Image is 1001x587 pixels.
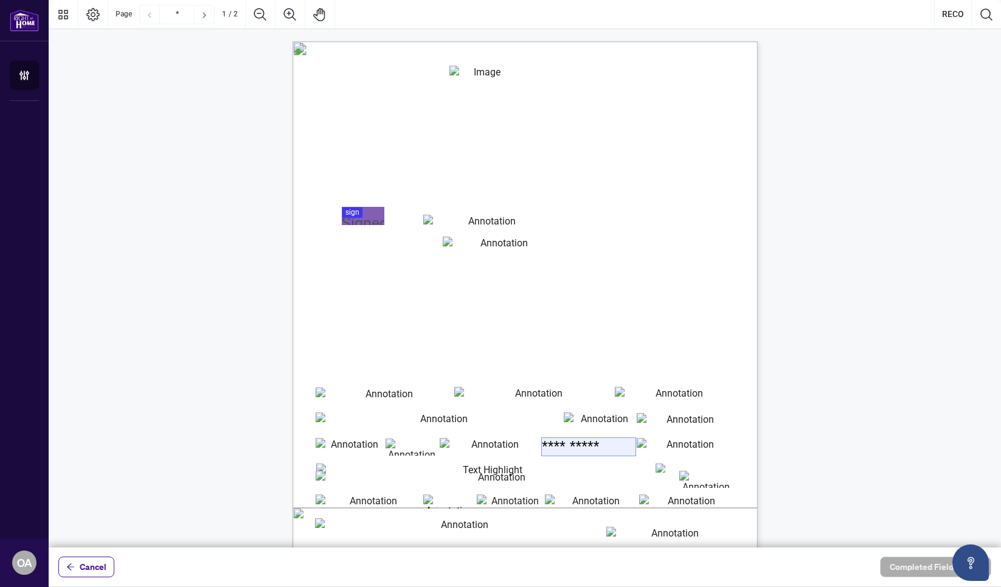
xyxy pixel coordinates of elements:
span: OA [17,554,32,571]
button: Cancel [58,557,114,577]
span: Cancel [80,557,106,577]
button: Open asap [952,544,989,581]
img: logo [10,9,39,32]
span: arrow-left [66,563,75,571]
button: Completed Fields 0 of 2 [880,557,991,577]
